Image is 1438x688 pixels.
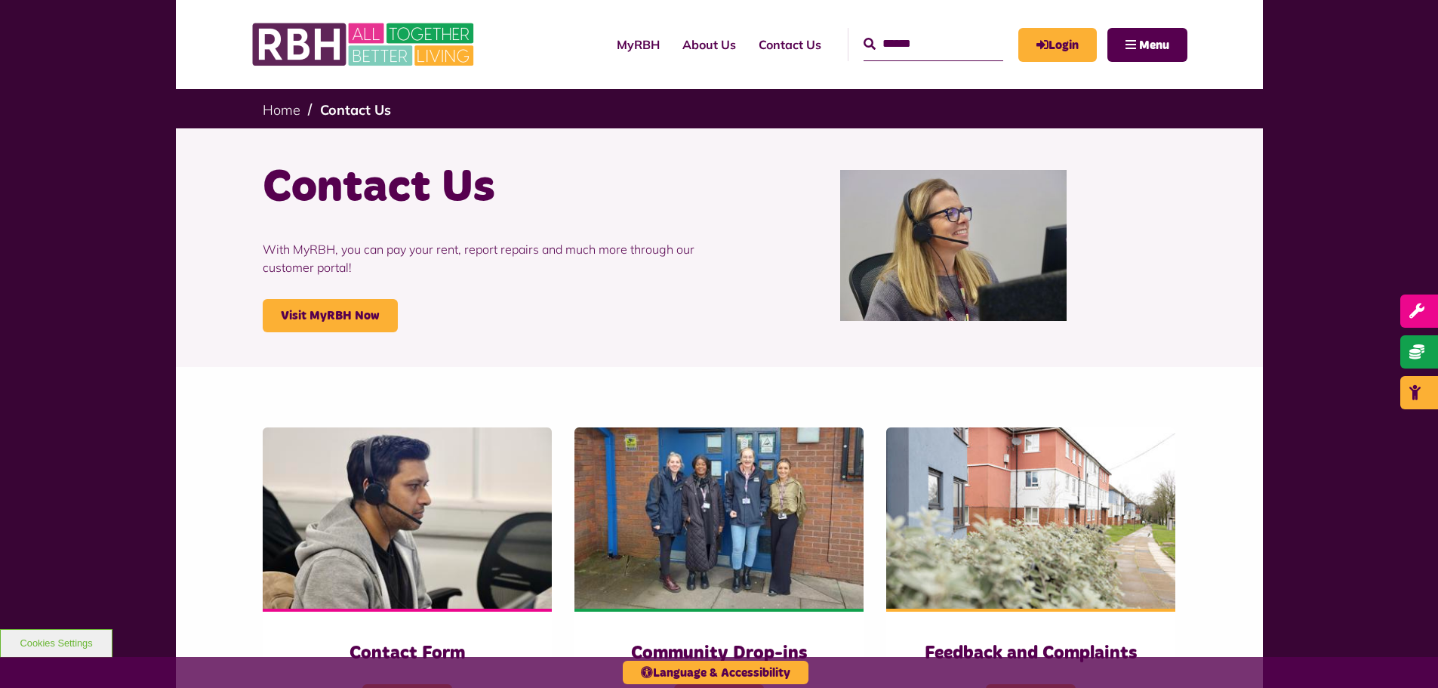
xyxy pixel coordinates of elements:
p: With MyRBH, you can pay your rent, report repairs and much more through our customer portal! [263,218,708,299]
h3: Feedback and Complaints [916,642,1145,665]
a: About Us [671,24,747,65]
img: SAZMEDIA RBH 22FEB24 97 [886,427,1175,609]
a: Visit MyRBH Now [263,299,398,332]
span: Menu [1139,39,1169,51]
iframe: Netcall Web Assistant for live chat [1370,620,1438,688]
h3: Contact Form [293,642,522,665]
h1: Contact Us [263,159,708,218]
h3: Community Drop-ins [605,642,833,665]
a: Home [263,101,300,119]
a: Contact Us [747,24,833,65]
a: MyRBH [605,24,671,65]
img: Contact Centre February 2024 (4) [263,427,552,609]
button: Navigation [1107,28,1187,62]
a: MyRBH [1018,28,1097,62]
a: Contact Us [320,101,391,119]
img: Heywood Drop In 2024 [574,427,864,609]
img: Contact Centre February 2024 (1) [840,170,1067,321]
button: Language & Accessibility [623,661,808,684]
img: RBH [251,15,478,74]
